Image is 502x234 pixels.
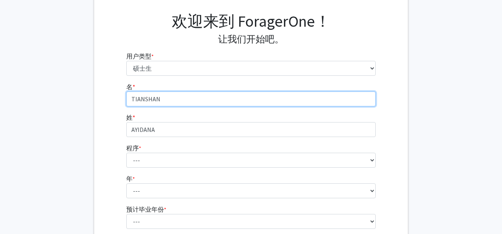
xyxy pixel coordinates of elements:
font: 程序 [126,144,139,152]
font: 让我们开始吧。 [218,33,284,45]
font: 欢迎来到 ForagerOne！ [172,11,331,31]
font: 年 [126,175,133,183]
iframe: 聊天 [6,199,33,228]
font: 姓 [126,113,133,121]
font: 名 [126,83,133,91]
font: 用户类型 [126,52,151,60]
font: 预计毕业年份 [126,205,164,213]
